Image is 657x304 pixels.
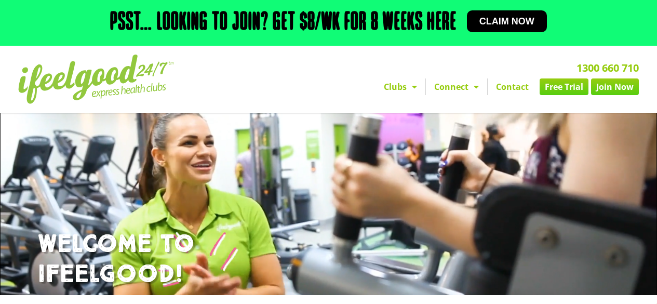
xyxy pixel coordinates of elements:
[479,17,534,26] span: Claim now
[576,61,639,75] a: 1300 660 710
[110,10,457,35] h2: Psst… Looking to join? Get $8/wk for 8 weeks here
[239,78,639,95] nav: Menu
[488,78,537,95] a: Contact
[467,10,547,32] a: Claim now
[376,78,425,95] a: Clubs
[540,78,588,95] a: Free Trial
[426,78,487,95] a: Connect
[38,230,620,289] h1: WELCOME TO IFEELGOOD!
[591,78,639,95] a: Join Now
